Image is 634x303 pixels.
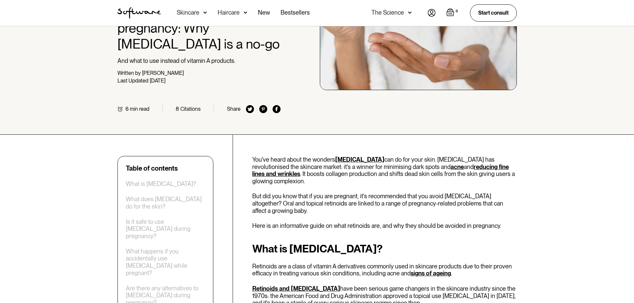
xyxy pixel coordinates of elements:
div: 8 [176,106,179,112]
a: [MEDICAL_DATA] [335,156,384,163]
img: arrow down [408,9,412,16]
img: Software Logo [117,7,161,19]
p: Retinoids are a class of vitamin A derivatives commonly used in skincare products due to their pr... [252,263,517,277]
a: What does [MEDICAL_DATA] do for the skin? [126,196,205,210]
p: You've heard about the wonders can do for your skin. [MEDICAL_DATA] has revolutionised the skinca... [252,156,517,185]
div: Share [227,106,241,112]
a: Open empty cart [446,8,459,18]
div: Written by [117,70,141,76]
div: Table of contents [126,164,178,172]
p: Here is an informative guide on what retinoids are, and why they should be avoided in pregnancy. [252,222,517,229]
div: The Science [371,9,404,16]
a: Is it safe to use [MEDICAL_DATA] during pregnancy? [126,218,205,240]
a: What is [MEDICAL_DATA]? [126,180,196,188]
img: twitter icon [246,105,254,113]
div: min read [130,106,149,112]
a: home [117,7,161,19]
img: pinterest icon [259,105,267,113]
div: [PERSON_NAME] [142,70,184,76]
h2: What is [MEDICAL_DATA]? [252,243,517,255]
p: And what to use instead of vitamin A products. [117,57,281,65]
a: Retinoids and [MEDICAL_DATA] [252,285,340,292]
div: Citations [180,106,201,112]
a: Start consult [470,4,517,21]
img: facebook icon [273,105,281,113]
div: [DATE] [150,77,165,84]
div: Haircare [218,9,240,16]
div: 6 [125,106,128,112]
p: But did you know that if you are pregnant, it's recommended that you avoid [MEDICAL_DATA] altoget... [252,193,517,214]
a: reducing fine lines and wrinkles [252,163,509,178]
div: 0 [454,8,459,14]
a: signs of ageing [411,270,451,277]
a: What happens if you accidentally use [MEDICAL_DATA] while pregnant? [126,248,205,276]
div: Skincare [177,9,199,16]
a: acne [451,163,464,170]
img: arrow down [244,9,247,16]
img: arrow down [203,9,207,16]
div: Last Updated [117,77,148,84]
h1: Safe skincare during pregnancy: Why [MEDICAL_DATA] is a no-go [117,4,281,52]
